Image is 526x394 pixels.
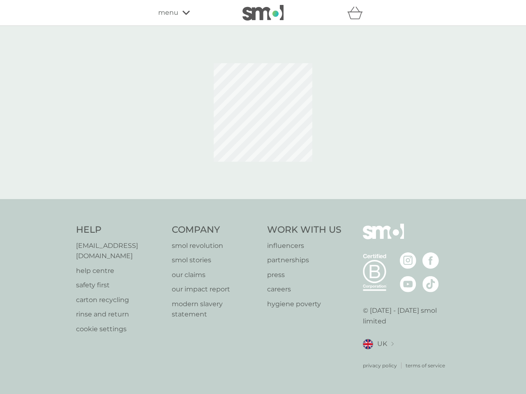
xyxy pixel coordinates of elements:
img: visit the smol Instagram page [400,252,416,269]
img: smol [363,224,404,252]
a: smol stories [172,255,259,266]
h4: Help [76,224,164,236]
span: menu [158,7,178,18]
a: smol revolution [172,241,259,251]
a: cookie settings [76,324,164,334]
a: privacy policy [363,362,397,369]
a: rinse and return [76,309,164,320]
a: carton recycling [76,295,164,305]
a: [EMAIL_ADDRESS][DOMAIN_NAME] [76,241,164,261]
a: press [267,270,341,280]
a: hygiene poverty [267,299,341,309]
img: UK flag [363,339,373,349]
a: partnerships [267,255,341,266]
a: terms of service [406,362,445,369]
img: smol [242,5,284,21]
a: careers [267,284,341,295]
img: visit the smol Youtube page [400,276,416,292]
img: visit the smol Tiktok page [422,276,439,292]
img: select a new location [391,342,394,346]
img: visit the smol Facebook page [422,252,439,269]
a: modern slavery statement [172,299,259,320]
span: UK [377,339,387,349]
h4: Company [172,224,259,236]
a: help centre [76,266,164,276]
a: influencers [267,241,341,251]
h4: Work With Us [267,224,341,236]
p: © [DATE] - [DATE] smol limited [363,305,450,326]
a: our impact report [172,284,259,295]
div: basket [347,5,368,21]
a: safety first [76,280,164,291]
a: our claims [172,270,259,280]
